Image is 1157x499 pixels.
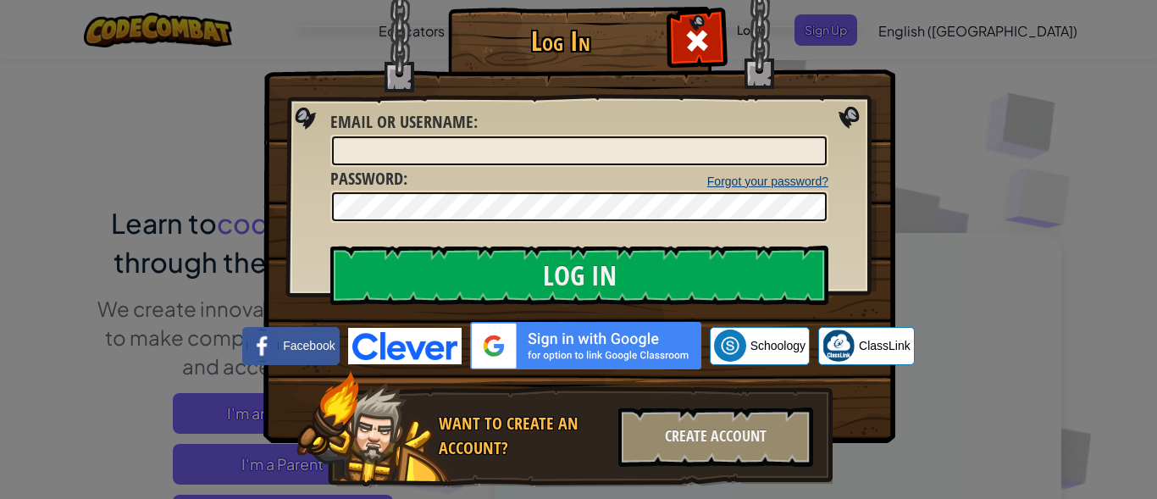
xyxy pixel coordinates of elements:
input: Log In [330,246,828,305]
a: Forgot your password? [707,175,828,188]
img: classlink-logo-small.png [822,330,855,362]
span: ClassLink [859,337,911,354]
h1: Log In [452,26,668,56]
img: schoology.png [714,330,746,362]
img: clever-logo-blue.png [348,328,462,364]
span: Email or Username [330,110,473,133]
div: Create Account [618,408,813,467]
label: : [330,167,407,191]
span: Schoology [750,337,805,354]
div: Want to create an account? [439,412,608,460]
label: : [330,110,478,135]
img: gplus_sso_button2.svg [470,322,701,369]
img: facebook_small.png [246,330,279,362]
span: Facebook [283,337,335,354]
span: Password [330,167,403,190]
